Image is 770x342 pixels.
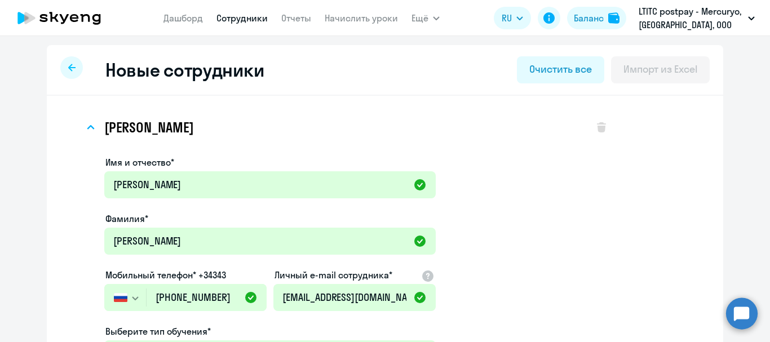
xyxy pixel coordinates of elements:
img: RU.png [114,293,127,302]
a: Дашборд [163,12,203,24]
label: Мобильный телефон* +34343 [105,268,226,282]
label: Выберите тип обучения* [105,325,211,338]
span: RU [502,11,512,25]
span: Имя и отчество* [105,156,174,169]
img: balance [608,12,619,24]
span: Ещё [411,11,428,25]
a: Начислить уроки [325,12,398,24]
button: Ещё [411,7,440,29]
div: Импорт из Excel [623,62,697,77]
label: Фамилия* [105,212,148,225]
h2: Новые сотрудники [105,59,264,81]
h3: [PERSON_NAME] [104,118,193,136]
button: RU [494,7,531,29]
div: Баланс [574,11,604,25]
a: Отчеты [281,12,311,24]
p: LTITC postpay - Mercuryo, [GEOGRAPHIC_DATA], ООО [639,5,744,32]
button: LTITC postpay - Mercuryo, [GEOGRAPHIC_DATA], ООО [633,5,760,32]
button: Импорт из Excel [611,56,710,83]
div: Очистить все [529,62,591,77]
a: Сотрудники [216,12,268,24]
button: Балансbalance [567,7,626,29]
button: Очистить все [517,56,604,83]
label: Личный e-mail сотрудника* [275,268,392,282]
